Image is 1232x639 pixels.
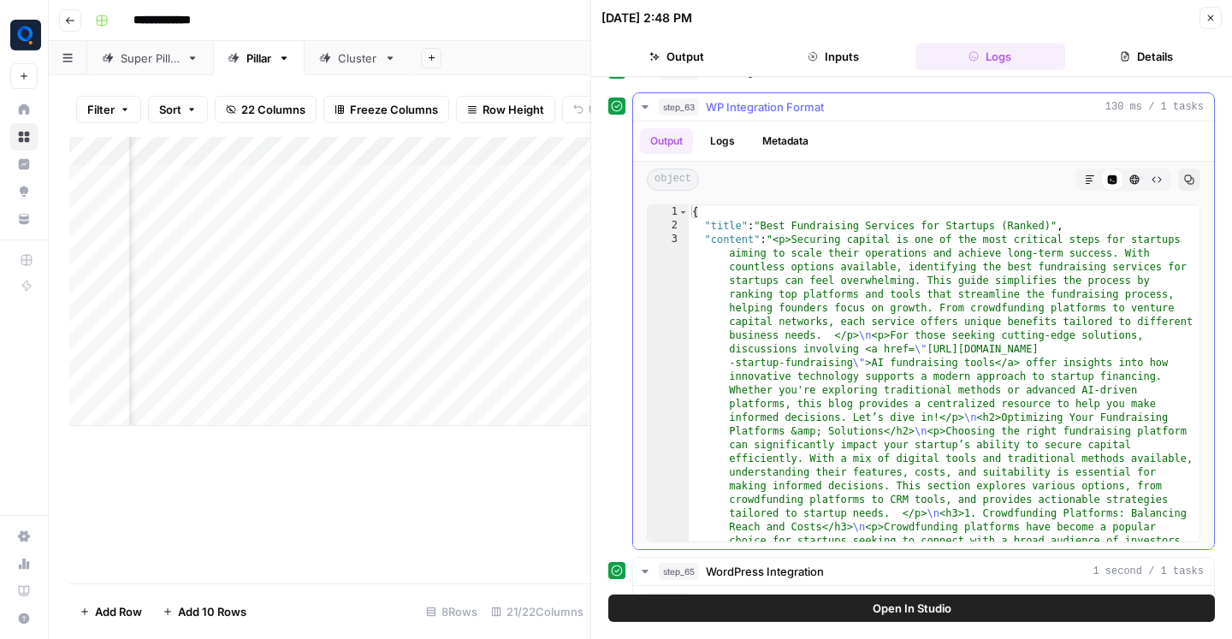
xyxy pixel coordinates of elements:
button: Inputs [758,43,908,70]
button: Logs [915,43,1065,70]
button: Add 10 Rows [152,598,257,625]
button: Output [640,128,693,154]
span: step_63 [659,98,699,115]
button: Workspace: Qubit - SEO [10,14,38,56]
a: Browse [10,123,38,151]
span: Toggle code folding, rows 1 through 28 [678,205,688,219]
div: 21/22 Columns [484,598,590,625]
button: Open In Studio [608,595,1215,622]
span: Open In Studio [873,600,951,617]
a: Learning Hub [10,577,38,605]
a: Home [10,96,38,123]
a: Cluster [305,41,411,75]
span: 1 second / 1 tasks [1093,564,1204,579]
button: Metadata [700,593,767,618]
div: Super Pillar [121,50,180,67]
button: Filter [76,96,141,123]
button: Add Row [69,598,152,625]
a: Super Pillar [87,41,213,75]
div: [DATE] 2:48 PM [601,9,692,27]
button: Undo [562,96,629,123]
a: Pillar [213,41,305,75]
div: 2 [648,219,689,233]
button: Freeze Columns [323,96,449,123]
button: Output [601,43,751,70]
span: Row Height [483,101,544,118]
button: Row Height [456,96,555,123]
span: step_65 [659,563,699,580]
span: 130 ms / 1 tasks [1105,99,1204,115]
button: Output [640,593,693,618]
span: WP Integration Format [706,98,824,115]
span: Sort [159,101,181,118]
a: Usage [10,550,38,577]
button: 22 Columns [215,96,317,123]
div: 8 Rows [419,598,484,625]
a: Settings [10,523,38,550]
span: Add 10 Rows [178,603,246,620]
span: WordPress Integration [706,563,824,580]
a: Opportunities [10,178,38,205]
button: 1 second / 1 tasks [633,558,1214,585]
span: object [647,169,699,191]
div: Cluster [338,50,377,67]
span: Freeze Columns [350,101,438,118]
div: 1 [648,205,689,219]
span: Add Row [95,603,142,620]
span: 22 Columns [241,101,305,118]
div: 130 ms / 1 tasks [633,121,1214,549]
img: Qubit - SEO Logo [10,20,41,50]
button: Details [1072,43,1222,70]
a: Your Data [10,205,38,233]
div: Pillar [246,50,271,67]
button: Metadata [752,128,819,154]
button: Sort [148,96,208,123]
button: Logs [700,128,745,154]
a: Insights [10,151,38,178]
button: 130 ms / 1 tasks [633,93,1214,121]
span: Filter [87,101,115,118]
button: Help + Support [10,605,38,632]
